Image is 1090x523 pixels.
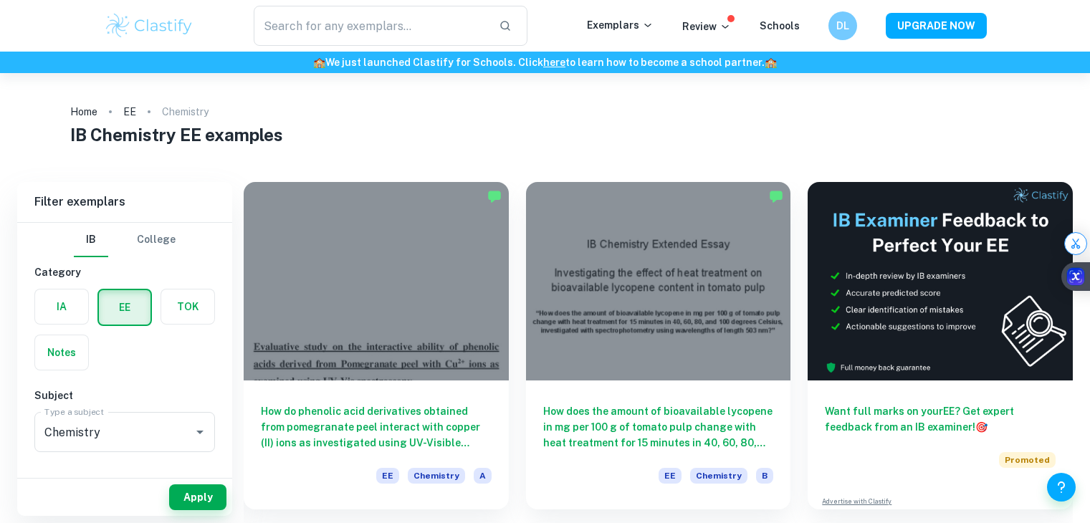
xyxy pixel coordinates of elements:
[74,223,108,257] button: IB
[769,189,783,203] img: Marked
[886,13,987,39] button: UPGRADE NOW
[543,403,774,451] h6: How does the amount of bioavailable lycopene in mg per 100 g of tomato pulp change with heat trea...
[765,57,777,68] span: 🏫
[756,468,773,484] span: B
[1047,473,1076,502] button: Help and Feedback
[587,17,654,33] p: Exemplars
[169,484,226,510] button: Apply
[690,468,747,484] span: Chemistry
[104,11,195,40] img: Clastify logo
[543,57,565,68] a: here
[659,468,682,484] span: EE
[34,264,215,280] h6: Category
[44,406,104,418] label: Type a subject
[161,289,214,324] button: TOK
[408,468,465,484] span: Chemistry
[35,289,88,324] button: IA
[244,182,509,509] a: How do phenolic acid derivatives obtained from pomegranate peel interact with copper (II) ions as...
[822,496,891,507] a: Advertise with Clastify
[975,421,988,433] span: 🎯
[137,223,176,257] button: College
[35,335,88,370] button: Notes
[760,20,800,32] a: Schools
[254,6,488,46] input: Search for any exemplars...
[487,189,502,203] img: Marked
[808,182,1073,509] a: Want full marks on yourEE? Get expert feedback from an IB examiner!PromotedAdvertise with Clastify
[999,452,1056,468] span: Promoted
[74,223,176,257] div: Filter type choice
[474,468,492,484] span: A
[834,18,851,34] h6: DL
[123,102,136,122] a: EE
[825,403,1056,435] h6: Want full marks on your EE ? Get expert feedback from an IB examiner!
[70,122,1020,148] h1: IB Chemistry EE examples
[34,388,215,403] h6: Subject
[808,182,1073,380] img: Thumbnail
[99,290,150,325] button: EE
[3,54,1087,70] h6: We just launched Clastify for Schools. Click to learn how to become a school partner.
[70,102,97,122] a: Home
[261,403,492,451] h6: How do phenolic acid derivatives obtained from pomegranate peel interact with copper (II) ions as...
[17,182,232,222] h6: Filter exemplars
[526,182,791,509] a: How does the amount of bioavailable lycopene in mg per 100 g of tomato pulp change with heat trea...
[682,19,731,34] p: Review
[313,57,325,68] span: 🏫
[376,468,399,484] span: EE
[828,11,857,40] button: DL
[162,104,209,120] p: Chemistry
[190,422,210,442] button: Open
